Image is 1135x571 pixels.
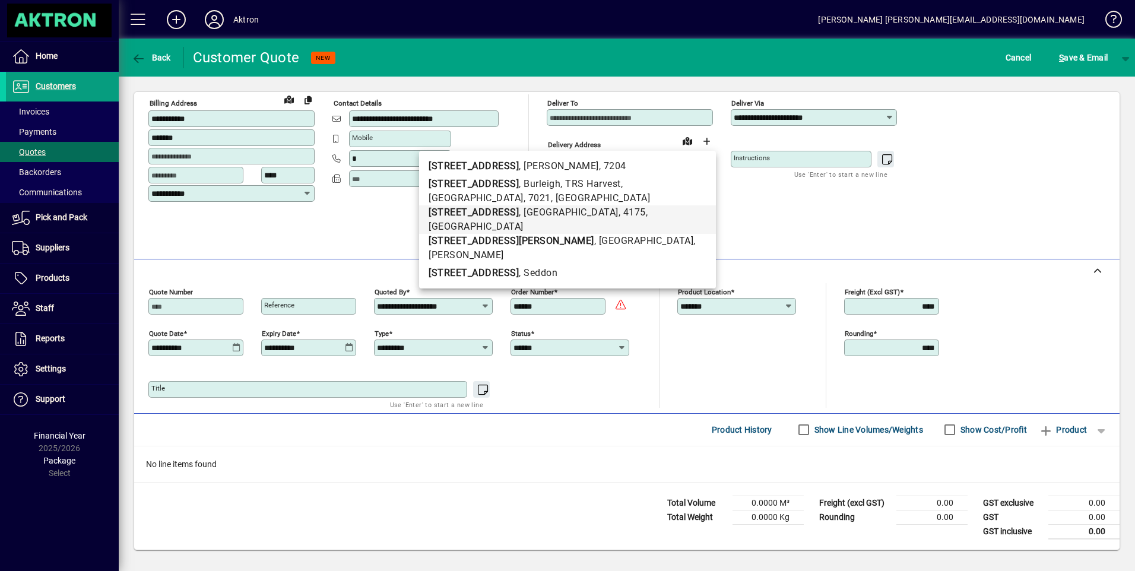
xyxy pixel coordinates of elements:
[560,178,621,189] span: , TRS Harvest
[619,207,646,218] span: , 4175
[519,160,599,172] span: , [PERSON_NAME]
[594,235,694,246] span: , [GEOGRAPHIC_DATA]
[599,160,626,172] span: , 7204
[519,267,557,278] span: , Seddon
[429,160,519,172] b: [STREET_ADDRESS]
[429,235,594,246] b: [STREET_ADDRESS][PERSON_NAME]
[429,178,519,189] b: [STREET_ADDRESS]
[429,267,519,278] b: [STREET_ADDRESS]
[519,178,560,189] span: , Burleigh
[551,192,651,204] span: , [GEOGRAPHIC_DATA]
[524,192,551,204] span: , 7021
[429,207,519,218] b: [STREET_ADDRESS]
[519,207,619,218] span: , [GEOGRAPHIC_DATA]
